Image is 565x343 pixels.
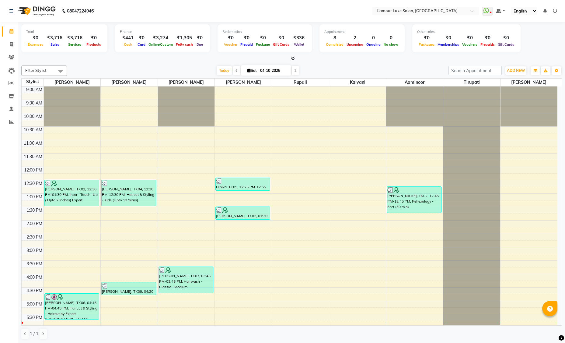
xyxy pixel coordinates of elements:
input: Search Appointment [448,66,502,75]
div: Total [26,29,103,34]
div: 0 [365,34,382,41]
div: ₹0 [254,34,271,41]
div: 5:00 PM [25,301,44,307]
span: ADD NEW [507,68,525,73]
span: Aaminoor [386,79,443,86]
div: 12:00 PM [23,167,44,173]
span: Products [85,42,103,47]
div: 8 [324,34,345,41]
div: 2 [345,34,365,41]
span: Memberships [436,42,461,47]
div: 3:00 PM [25,247,44,254]
div: [PERSON_NAME], TK02, 01:30 PM-02:00 PM, Threading - Eyebrow/Upper lip/Lower Lip/[GEOGRAPHIC_DATA]... [216,207,270,219]
span: Rupali [272,79,329,86]
div: [PERSON_NAME], TK04, 12:30 PM-12:30 PM, Haircut & Styling - Kids (Upto 12 Years) [102,180,156,206]
div: Finance [120,29,205,34]
span: [PERSON_NAME] [44,79,101,86]
span: Kalyani [329,79,386,86]
div: 0 [382,34,400,41]
span: Sat [246,68,258,73]
button: ADD NEW [505,66,526,75]
img: logo [16,2,57,19]
input: 2025-10-04 [258,66,289,75]
div: 2:30 PM [25,234,44,240]
div: [PERSON_NAME], TK09, 04:20 PM-04:50 PM, Haircut & Styling - Haircut [DEMOGRAPHIC_DATA] [102,282,156,295]
span: Prepaids [479,42,496,47]
span: No show [382,42,400,47]
span: Prepaid [239,42,254,47]
div: ₹0 [239,34,254,41]
div: 1:30 PM [25,207,44,214]
div: ₹0 [136,34,147,41]
div: [PERSON_NAME], TK06, 04:45 PM-04:45 PM, Haircut & Styling - Haircut by Expert ([DEMOGRAPHIC_DATA]) [45,294,99,319]
div: Redemption [222,29,307,34]
div: 3:30 PM [25,261,44,267]
div: ₹0 [271,34,291,41]
span: Services [67,42,83,47]
div: ₹0 [436,34,461,41]
div: ₹1,305 [174,34,194,41]
span: Card [136,42,147,47]
span: Sales [49,42,61,47]
div: 9:30 AM [25,100,44,106]
div: ₹336 [291,34,307,41]
span: Wallet [292,42,306,47]
div: 10:00 AM [23,113,44,120]
span: [PERSON_NAME] [215,79,272,86]
div: ₹0 [194,34,205,41]
div: ₹0 [461,34,479,41]
span: [PERSON_NAME] [500,79,557,86]
div: 10:30 AM [23,127,44,133]
span: Gift Cards [496,42,516,47]
div: Dipika, TK05, 12:25 PM-12:55 PM, Threading - Eyebrow/Upper lip/Lower Lip/[GEOGRAPHIC_DATA]/Forehead [216,178,270,190]
span: Cash [122,42,134,47]
div: 4:30 PM [25,288,44,294]
div: 11:30 AM [23,154,44,160]
span: Tirupati [443,79,500,86]
span: Petty cash [174,42,194,47]
div: 9:00 AM [25,87,44,93]
span: Gift Cards [271,42,291,47]
div: ₹0 [26,34,45,41]
div: [PERSON_NAME], TK02, 12:30 PM-01:30 PM, Inoa - Touch -Up ( Upto 2 Inches) Expert [45,180,99,206]
div: ₹3,716 [65,34,85,41]
span: Upcoming [345,42,365,47]
div: ₹3,274 [147,34,174,41]
div: 4:00 PM [25,274,44,281]
div: 2:00 PM [25,221,44,227]
span: Filter Stylist [25,68,47,73]
span: Vouchers [461,42,479,47]
div: ₹0 [417,34,436,41]
div: ₹0 [496,34,516,41]
div: Appointment [324,29,400,34]
div: 1:00 PM [25,194,44,200]
span: Online/Custom [147,42,174,47]
span: Voucher [222,42,239,47]
div: ₹0 [85,34,103,41]
div: [PERSON_NAME], TK02, 12:45 PM-12:45 PM, Reflexology - Feet (30 min) [387,187,441,213]
span: Expenses [26,42,45,47]
span: [PERSON_NAME] [158,79,215,86]
div: 12:30 PM [23,180,44,187]
span: Today [217,66,232,75]
div: ₹0 [222,34,239,41]
span: Due [195,42,204,47]
div: Stylist [22,79,44,85]
div: ₹0 [479,34,496,41]
div: ₹441 [120,34,136,41]
div: [PERSON_NAME], TK07, 03:45 PM-03:45 PM, Hairwash - Classic - Medium [159,267,213,293]
div: 5:30 PM [25,314,44,321]
span: Ongoing [365,42,382,47]
span: Completed [324,42,345,47]
div: 11:00 AM [23,140,44,147]
div: Other sales [417,29,516,34]
span: Packages [417,42,436,47]
span: Package [254,42,271,47]
span: [PERSON_NAME] [101,79,158,86]
span: 1 / 1 [30,331,38,337]
b: 08047224946 [67,2,94,19]
div: ₹3,716 [45,34,65,41]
